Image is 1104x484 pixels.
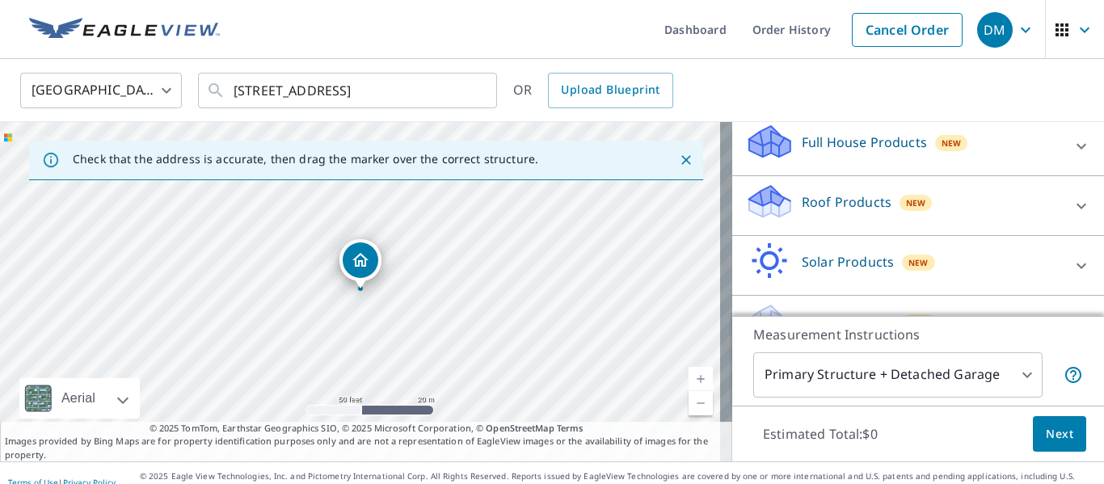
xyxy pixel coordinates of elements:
[1064,365,1083,385] span: Your report will include the primary structure and a detached garage if one exists.
[745,123,1091,169] div: Full House ProductsNew
[802,133,927,152] p: Full House Products
[852,13,963,47] a: Cancel Order
[150,422,584,436] span: © 2025 TomTom, Earthstar Geographics SIO, © 2025 Microsoft Corporation, ©
[753,325,1083,344] p: Measurement Instructions
[745,242,1091,288] div: Solar ProductsNew
[29,18,220,42] img: EV Logo
[802,252,894,271] p: Solar Products
[548,73,672,108] a: Upload Blueprint
[557,422,584,434] a: Terms
[753,352,1043,398] div: Primary Structure + Detached Garage
[20,68,182,113] div: [GEOGRAPHIC_DATA]
[339,239,381,289] div: Dropped pin, building 1, Residential property, 976 Calla Rd E Youngstown, OH 44514
[57,378,100,419] div: Aerial
[19,378,140,419] div: Aerial
[234,68,464,113] input: Search by address or latitude-longitude
[1033,416,1086,452] button: Next
[73,152,538,166] p: Check that the address is accurate, then drag the marker over the correct structure.
[750,416,891,452] p: Estimated Total: $0
[1046,424,1073,444] span: Next
[802,312,895,331] p: Walls Products
[689,367,713,391] a: Current Level 19, Zoom In
[745,183,1091,229] div: Roof ProductsNew
[802,192,891,212] p: Roof Products
[942,137,962,149] span: New
[745,302,1091,348] div: Walls ProductsNew
[486,422,554,434] a: OpenStreetMap
[676,149,697,170] button: Close
[561,80,659,100] span: Upload Blueprint
[906,196,926,209] span: New
[513,73,673,108] div: OR
[908,256,929,269] span: New
[977,12,1013,48] div: DM
[689,391,713,415] a: Current Level 19, Zoom Out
